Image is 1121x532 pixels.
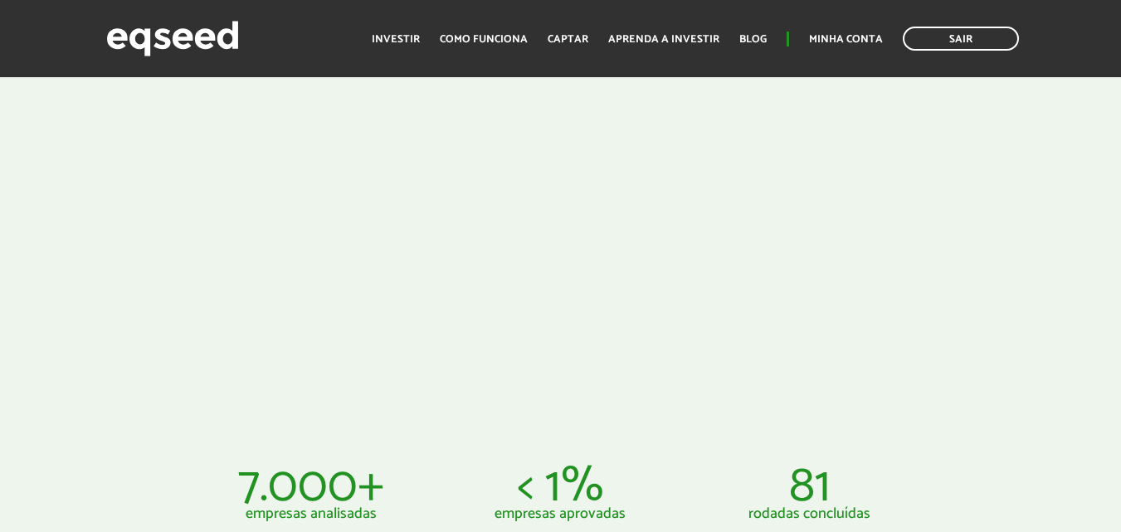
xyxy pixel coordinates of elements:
[372,34,420,45] a: Investir
[448,506,672,521] p: empresas aprovadas
[809,34,883,45] a: Minha conta
[903,27,1019,51] a: Sair
[199,506,423,521] p: empresas analisadas
[199,466,423,506] p: 7.000+
[440,34,528,45] a: Como funciona
[548,34,588,45] a: Captar
[608,34,719,45] a: Aprenda a investir
[698,506,922,521] p: rodadas concluídas
[739,34,767,45] a: Blog
[106,17,239,61] img: EqSeed
[448,466,672,506] p: < 1%
[199,10,922,417] iframe: Como investir pela EqSeed?
[698,466,922,506] p: 81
